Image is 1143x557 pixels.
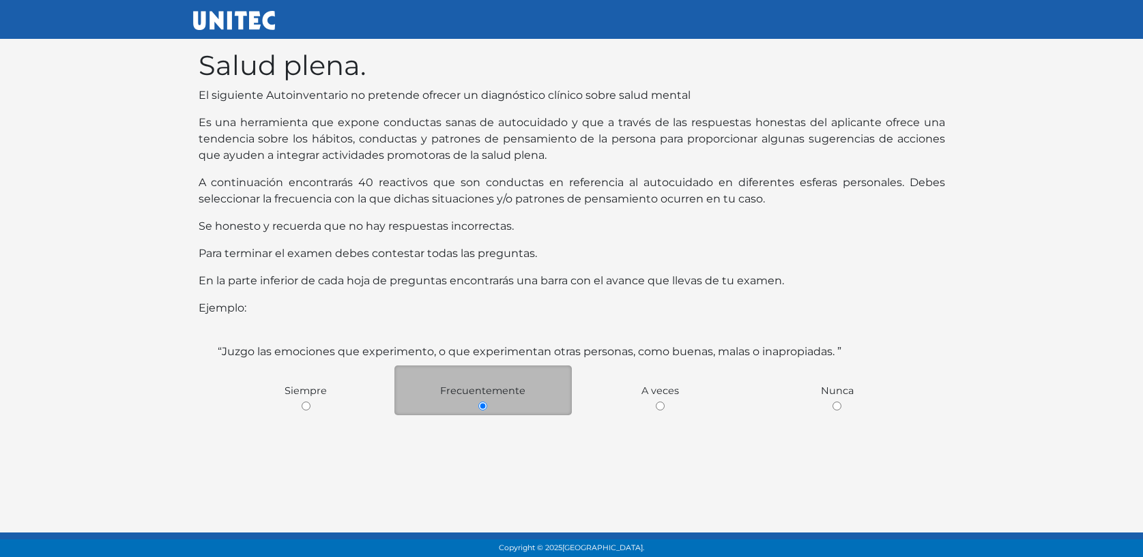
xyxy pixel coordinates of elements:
p: En la parte inferior de cada hoja de preguntas encontrarás una barra con el avance que llevas de ... [199,273,945,289]
p: El siguiente Autoinventario no pretende ofrecer un diagnóstico clínico sobre salud mental [199,87,945,104]
img: UNITEC [193,11,275,30]
h1: Salud plena. [199,49,945,82]
span: Siempre [285,385,327,397]
p: Ejemplo: [199,300,945,316]
p: Se honesto y recuerda que no hay respuestas incorrectas. [199,218,945,235]
span: Nunca [821,385,854,397]
span: A veces [641,385,679,397]
p: A continuación encontrarás 40 reactivos que son conductas en referencia al autocuidado en diferen... [199,175,945,207]
label: “Juzgo las emociones que experimento, o que experimentan otras personas, como buenas, malas o ina... [218,344,841,360]
p: Para terminar el examen debes contestar todas las preguntas. [199,245,945,262]
p: Es una herramienta que expone conductas sanas de autocuidado y que a través de las respuestas hon... [199,115,945,164]
span: [GEOGRAPHIC_DATA]. [562,543,644,552]
span: Frecuentemente [440,385,525,397]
